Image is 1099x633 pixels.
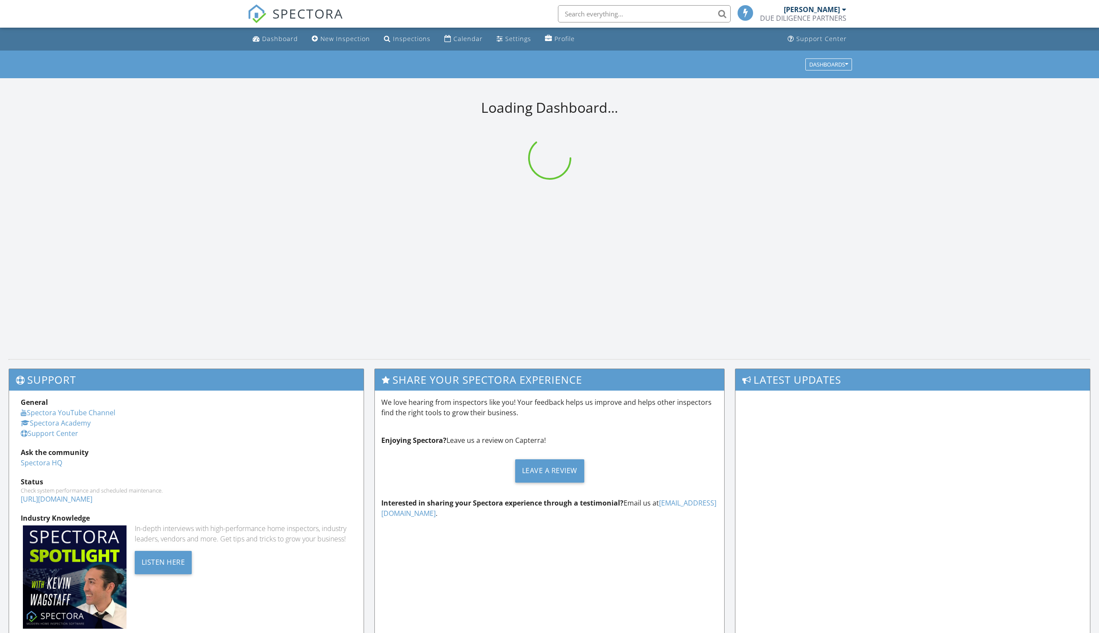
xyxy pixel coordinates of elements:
div: Calendar [453,35,483,43]
input: Search everything... [558,5,731,22]
div: Dashboards [809,61,848,67]
p: We love hearing from inspectors like you! Your feedback helps us improve and helps other inspecto... [381,397,718,418]
a: Spectora YouTube Channel [21,408,115,417]
div: Profile [554,35,575,43]
a: Listen Here [135,557,192,566]
div: Check system performance and scheduled maintenance. [21,487,352,494]
strong: General [21,398,48,407]
strong: Enjoying Spectora? [381,436,447,445]
a: Support Center [21,429,78,438]
div: Settings [505,35,531,43]
p: Email us at . [381,498,718,518]
div: [PERSON_NAME] [784,5,840,14]
a: SPECTORA [247,12,343,30]
a: [EMAIL_ADDRESS][DOMAIN_NAME] [381,498,716,518]
a: Support Center [784,31,850,47]
a: Spectora Academy [21,418,91,428]
h3: Latest Updates [735,369,1090,390]
a: [URL][DOMAIN_NAME] [21,494,92,504]
img: The Best Home Inspection Software - Spectora [247,4,266,23]
div: Status [21,477,352,487]
a: Inspections [380,31,434,47]
a: Settings [493,31,535,47]
div: Support Center [796,35,847,43]
div: New Inspection [320,35,370,43]
a: Leave a Review [381,452,718,489]
a: New Inspection [308,31,374,47]
div: Ask the community [21,447,352,458]
a: Dashboard [249,31,301,47]
h3: Support [9,369,364,390]
div: Leave a Review [515,459,584,483]
div: In-depth interviews with high-performance home inspectors, industry leaders, vendors and more. Ge... [135,523,352,544]
a: Profile [542,31,578,47]
div: Dashboard [262,35,298,43]
h3: Share Your Spectora Experience [375,369,724,390]
p: Leave us a review on Capterra! [381,435,718,445]
div: Industry Knowledge [21,513,352,523]
div: Inspections [393,35,431,43]
strong: Interested in sharing your Spectora experience through a testimonial? [381,498,624,508]
span: SPECTORA [272,4,343,22]
img: Spectoraspolightmain [23,525,127,629]
a: Spectora HQ [21,458,62,468]
div: DUE DILIGENCE PARTNERS [760,14,846,22]
div: Listen Here [135,551,192,574]
a: Calendar [441,31,486,47]
button: Dashboards [805,58,852,70]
